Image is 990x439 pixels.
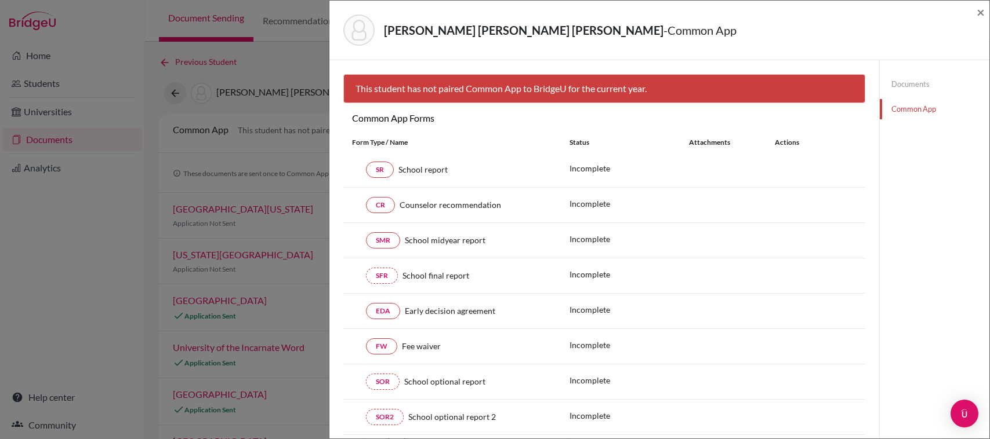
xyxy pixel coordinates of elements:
p: Incomplete [570,339,689,352]
span: School midyear report [405,235,485,247]
strong: [PERSON_NAME] [PERSON_NAME] [PERSON_NAME] [384,23,663,37]
a: SMR [366,232,400,248]
a: SOR [366,374,400,390]
h6: Common App Forms [343,112,604,123]
span: - Common App [663,23,737,37]
a: Documents [880,74,989,94]
a: SR [366,162,394,178]
a: SOR2 [366,409,404,425]
span: Fee waiver [402,341,441,353]
div: Attachments [689,137,761,148]
p: Incomplete [570,198,689,210]
div: This student has not paired Common App to BridgeU for the current year. [343,74,865,103]
a: EDA [366,303,400,319]
div: Form Type / Name [343,137,561,148]
a: CR [366,197,395,213]
a: FW [366,338,397,354]
p: Incomplete [570,233,689,246]
div: Open Intercom Messenger [951,400,978,427]
p: Incomplete [570,304,689,316]
p: Incomplete [570,163,689,175]
span: Early decision agreement [405,305,495,317]
button: Close [977,5,985,19]
a: SFR [366,268,398,284]
div: Status [570,137,689,148]
a: Common App [880,99,989,119]
span: School optional report [404,376,485,388]
span: School report [398,164,448,176]
p: Incomplete [570,269,689,281]
p: Incomplete [570,375,689,387]
span: × [977,3,985,20]
span: School final report [402,270,469,282]
div: Actions [761,137,833,148]
span: School optional report 2 [408,411,496,423]
p: Incomplete [570,410,689,422]
span: Counselor recommendation [400,199,501,211]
